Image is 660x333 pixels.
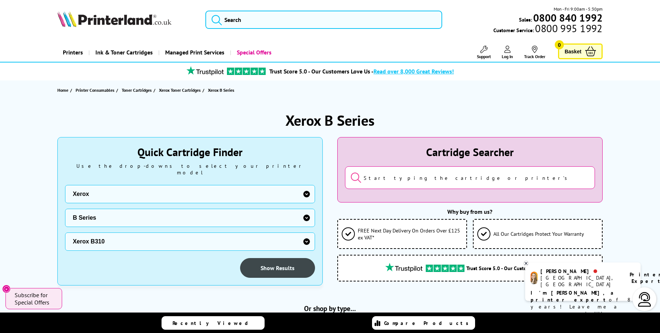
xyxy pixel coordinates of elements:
span: Sales: [519,16,532,23]
a: Support [477,46,491,59]
h1: Xerox B Series [285,111,375,130]
p: of 8 years! Leave me a message and I'll respond ASAP [531,290,635,324]
a: 0800 840 1992 [532,14,603,21]
span: Compare Products [384,320,473,326]
a: Log In [502,46,513,59]
a: Recently Viewed [162,316,265,330]
b: 0800 840 1992 [533,11,603,24]
a: Xerox Toner Cartridges [159,86,202,94]
b: I'm [PERSON_NAME], a printer expert [531,290,616,303]
button: Close [2,285,11,293]
span: Printer Consumables [76,86,114,94]
span: Basket [565,46,581,56]
span: All Our Cartridges Protect Your Warranty [493,230,584,237]
a: Printer Consumables [76,86,116,94]
a: Managed Print Services [158,43,230,62]
a: Basket 0 [558,43,603,59]
span: Xerox B Series [208,87,234,93]
div: [GEOGRAPHIC_DATA], [GEOGRAPHIC_DATA] [540,275,621,288]
img: trustpilot rating [183,66,227,75]
img: trustpilot rating [227,68,266,75]
a: Printerland Logo [57,11,196,29]
span: FREE Next Day Delivery On Orders Over £125 ex VAT* [358,227,463,241]
span: Trust Score 5.0 - Our Customers Love Us! [466,265,558,272]
span: Log In [502,54,513,59]
span: 0800 995 1992 [534,25,602,32]
img: trustpilot rating [426,265,464,272]
a: Home [57,86,70,94]
a: Track Order [524,46,545,59]
a: Printers [57,43,88,62]
span: Customer Service: [493,25,602,34]
a: Show Results [240,258,315,278]
span: Subscribe for Special Offers [15,291,55,306]
div: Why buy from us? [337,208,603,215]
img: user-headset-light.svg [637,292,652,307]
div: Quick Cartridge Finder [65,145,315,159]
input: Start typing the cartridge or printer's name... [345,166,595,189]
span: 0 [555,40,564,49]
a: Ink & Toner Cartridges [88,43,158,62]
img: amy-livechat.png [531,272,538,284]
span: Mon - Fri 9:00am - 5:30pm [554,5,603,12]
span: Read over 8,000 Great Reviews! [373,68,454,75]
span: Toner Cartridges [122,86,152,94]
a: Trust Score 5.0 - Our Customers Love Us -Read over 8,000 Great Reviews! [269,68,454,75]
div: Cartridge Searcher [345,145,595,159]
span: Recently Viewed [172,320,255,326]
a: Toner Cartridges [122,86,153,94]
span: Ink & Toner Cartridges [95,43,153,62]
img: trustpilot rating [382,263,426,272]
span: Xerox Toner Cartridges [159,86,201,94]
a: Special Offers [230,43,277,62]
div: [PERSON_NAME] [540,268,621,275]
div: Use the drop-downs to select your printer model [65,163,315,176]
img: Printerland Logo [57,11,171,27]
input: Search [205,11,442,29]
span: Support [477,54,491,59]
a: Compare Products [372,316,475,330]
h2: Or shop by type... [57,304,603,313]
